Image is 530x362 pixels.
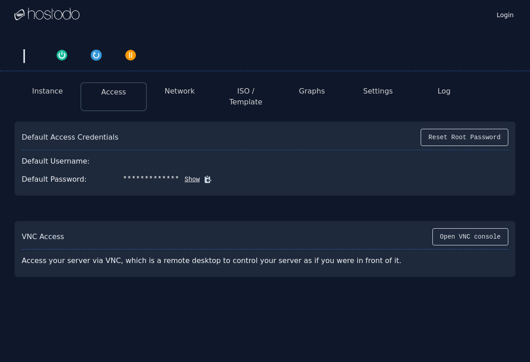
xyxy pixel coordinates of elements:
[179,175,200,184] button: Show
[22,156,90,167] div: Default Username:
[363,86,393,97] button: Settings
[22,174,87,185] div: Default Password:
[56,49,68,61] img: Power On
[79,47,113,61] button: Restart
[432,228,508,245] button: Open VNC console
[18,47,30,63] div: |
[421,129,508,146] button: Reset Root Password
[495,9,516,19] a: Login
[164,86,195,97] button: Network
[438,86,451,97] button: Log
[45,47,79,61] button: Power On
[22,252,427,270] div: Access your server via VNC, which is a remote desktop to control your server as if you were in fr...
[299,86,325,97] button: Graphs
[220,86,272,108] button: ISO / Template
[32,86,63,97] button: Instance
[14,8,80,21] img: Logo
[124,49,137,61] img: Power Off
[22,132,118,143] div: Default Access Credentials
[113,47,148,61] button: Power Off
[101,87,126,98] button: Access
[90,49,103,61] img: Restart
[22,231,64,242] div: VNC Access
